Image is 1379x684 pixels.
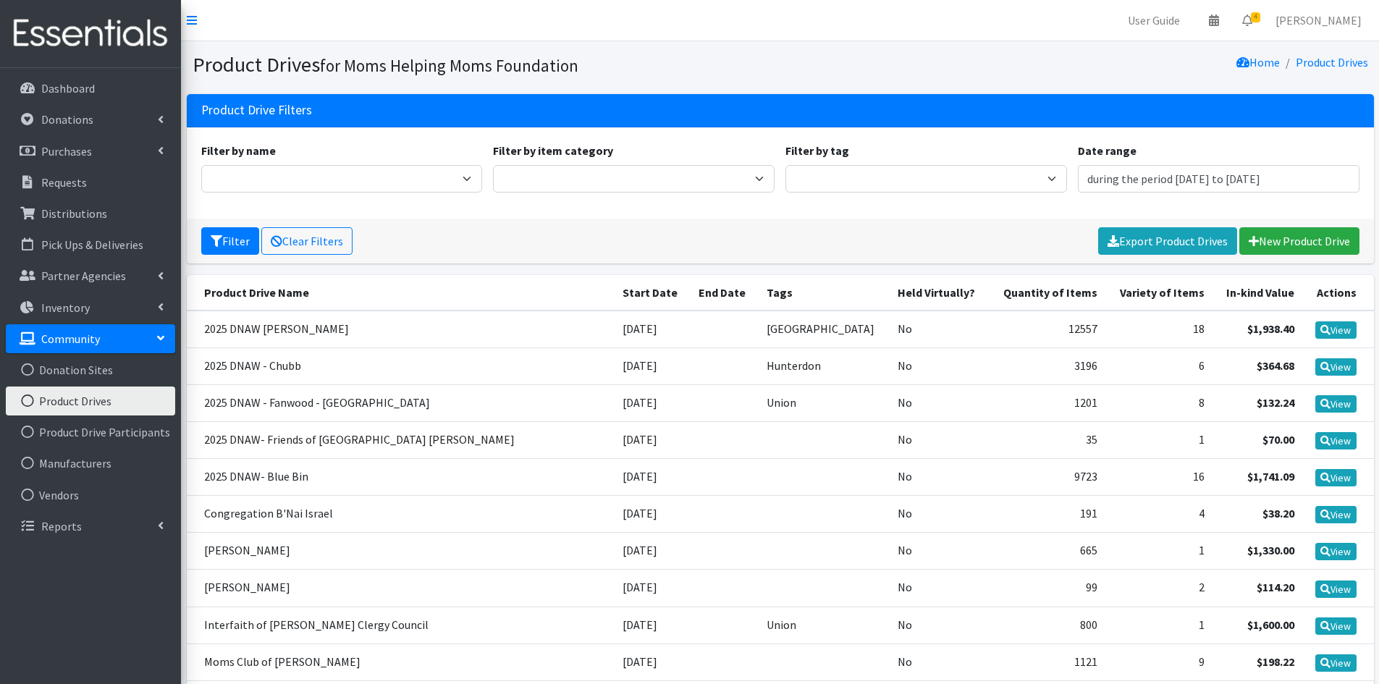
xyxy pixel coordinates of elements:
[1262,432,1294,447] strong: $70.00
[1247,543,1294,557] strong: $1,330.00
[1106,275,1213,311] th: Variety of Items
[989,311,1106,348] td: 12557
[989,347,1106,384] td: 3196
[1106,643,1213,680] td: 9
[6,324,175,353] a: Community
[614,643,690,680] td: [DATE]
[614,275,690,311] th: Start Date
[6,105,175,134] a: Donations
[989,275,1106,311] th: Quantity of Items
[889,496,989,533] td: No
[758,607,890,643] td: Union
[614,311,690,348] td: [DATE]
[889,421,989,458] td: No
[989,643,1106,680] td: 1121
[187,459,615,496] td: 2025 DNAW- Blue Bin
[989,459,1106,496] td: 9723
[614,459,690,496] td: [DATE]
[1213,275,1303,311] th: In-kind Value
[989,384,1106,421] td: 1201
[41,332,100,346] p: Community
[6,261,175,290] a: Partner Agencies
[187,347,615,384] td: 2025 DNAW - Chubb
[889,533,989,570] td: No
[1257,580,1294,594] strong: $114.20
[187,496,615,533] td: Congregation B'Nai Israel
[1098,227,1237,255] a: Export Product Drives
[187,421,615,458] td: 2025 DNAW- Friends of [GEOGRAPHIC_DATA] [PERSON_NAME]
[187,275,615,311] th: Product Drive Name
[1247,321,1294,336] strong: $1,938.40
[1315,321,1357,339] a: View
[889,643,989,680] td: No
[989,496,1106,533] td: 191
[989,570,1106,607] td: 99
[1236,55,1280,69] a: Home
[989,533,1106,570] td: 665
[41,237,143,252] p: Pick Ups & Deliveries
[6,168,175,197] a: Requests
[1116,6,1192,35] a: User Guide
[6,355,175,384] a: Donation Sites
[41,300,90,315] p: Inventory
[1106,384,1213,421] td: 8
[1106,311,1213,348] td: 18
[6,512,175,541] a: Reports
[889,570,989,607] td: No
[201,103,312,118] h3: Product Drive Filters
[6,230,175,259] a: Pick Ups & Deliveries
[201,142,276,159] label: Filter by name
[758,275,890,311] th: Tags
[6,387,175,415] a: Product Drives
[187,533,615,570] td: [PERSON_NAME]
[41,269,126,283] p: Partner Agencies
[614,570,690,607] td: [DATE]
[1257,395,1294,410] strong: $132.24
[785,142,849,159] label: Filter by tag
[1262,506,1294,520] strong: $38.20
[1251,12,1260,22] span: 4
[6,418,175,447] a: Product Drive Participants
[614,384,690,421] td: [DATE]
[320,55,578,76] small: for Moms Helping Moms Foundation
[41,519,82,533] p: Reports
[889,275,989,311] th: Held Virtually?
[1296,55,1368,69] a: Product Drives
[1247,617,1294,632] strong: $1,600.00
[1106,533,1213,570] td: 1
[41,175,87,190] p: Requests
[1106,607,1213,643] td: 1
[187,607,615,643] td: Interfaith of [PERSON_NAME] Clergy Council
[187,384,615,421] td: 2025 DNAW - Fanwood - [GEOGRAPHIC_DATA]
[758,347,890,384] td: Hunterdon
[41,81,95,96] p: Dashboard
[614,347,690,384] td: [DATE]
[1106,347,1213,384] td: 6
[1315,580,1357,598] a: View
[1106,496,1213,533] td: 4
[614,496,690,533] td: [DATE]
[1315,432,1357,449] a: View
[6,449,175,478] a: Manufacturers
[193,52,775,77] h1: Product Drives
[1315,358,1357,376] a: View
[690,275,758,311] th: End Date
[493,142,613,159] label: Filter by item category
[187,643,615,680] td: Moms Club of [PERSON_NAME]
[1303,275,1374,311] th: Actions
[614,421,690,458] td: [DATE]
[261,227,353,255] a: Clear Filters
[614,607,690,643] td: [DATE]
[1257,654,1294,669] strong: $198.22
[1315,617,1357,635] a: View
[6,293,175,322] a: Inventory
[6,74,175,103] a: Dashboard
[1106,570,1213,607] td: 2
[1315,506,1357,523] a: View
[41,206,107,221] p: Distributions
[889,384,989,421] td: No
[201,227,259,255] button: Filter
[1315,469,1357,486] a: View
[989,607,1106,643] td: 800
[6,137,175,166] a: Purchases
